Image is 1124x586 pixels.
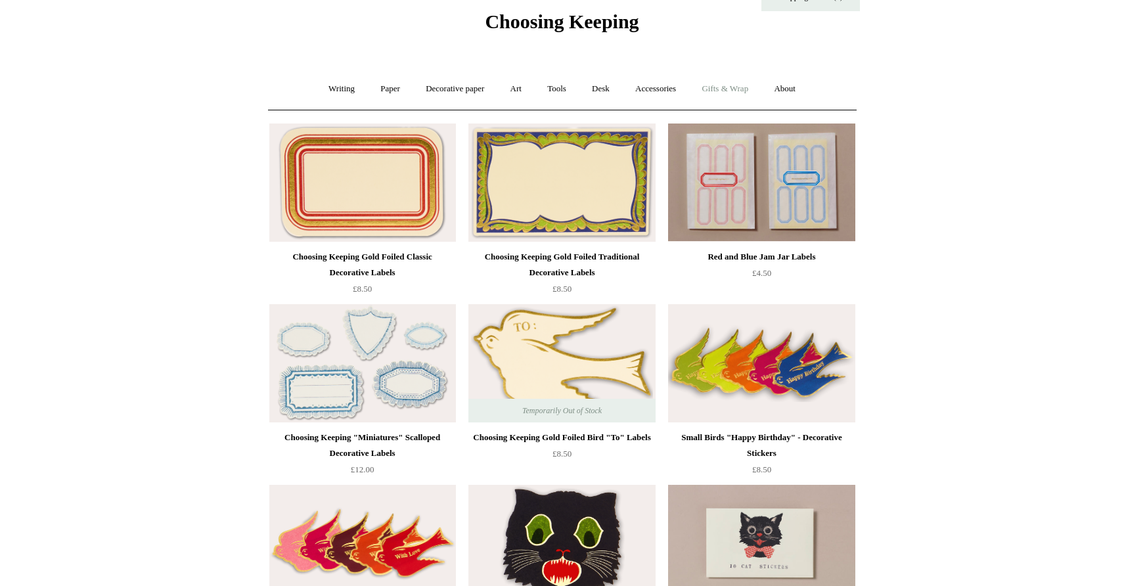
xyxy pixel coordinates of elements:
[317,72,367,106] a: Writing
[353,284,372,294] span: £8.50
[668,304,855,422] a: Small Birds "Happy Birthday" - Decorative Stickers Small Birds "Happy Birthday" - Decorative Stic...
[668,124,855,242] img: Red and Blue Jam Jar Labels
[752,464,771,474] span: £8.50
[269,430,456,484] a: Choosing Keeping "Miniatures" Scalloped Decorative Labels £12.00
[485,21,639,30] a: Choosing Keeping
[668,304,855,422] img: Small Birds "Happy Birthday" - Decorative Stickers
[468,249,655,303] a: Choosing Keeping Gold Foiled Traditional Decorative Labels £8.50
[499,72,533,106] a: Art
[671,430,851,461] div: Small Birds "Happy Birthday" - Decorative Stickers
[472,249,652,281] div: Choosing Keeping Gold Foiled Traditional Decorative Labels
[273,430,453,461] div: Choosing Keeping "Miniatures" Scalloped Decorative Labels
[668,430,855,484] a: Small Birds "Happy Birthday" - Decorative Stickers £8.50
[535,72,578,106] a: Tools
[671,249,851,265] div: Red and Blue Jam Jar Labels
[269,304,456,422] img: Choosing Keeping "Miniatures" Scalloped Decorative Labels
[269,304,456,422] a: Choosing Keeping "Miniatures" Scalloped Decorative Labels Choosing Keeping "Miniatures" Scalloped...
[269,249,456,303] a: Choosing Keeping Gold Foiled Classic Decorative Labels £8.50
[509,399,615,422] span: Temporarily Out of Stock
[752,268,771,278] span: £4.50
[762,72,807,106] a: About
[468,124,655,242] a: Choosing Keeping Gold Foiled Traditional Decorative Labels Choosing Keeping Gold Foiled Tradition...
[485,11,639,32] span: Choosing Keeping
[552,449,572,459] span: £8.50
[468,304,655,422] img: Choosing Keeping Gold Foiled Bird "To" Labels
[580,72,621,106] a: Desk
[269,124,456,242] a: Choosing Keeping Gold Foiled Classic Decorative Labels Choosing Keeping Gold Foiled Classic Decor...
[269,124,456,242] img: Choosing Keeping Gold Foiled Classic Decorative Labels
[472,430,652,445] div: Choosing Keeping Gold Foiled Bird "To" Labels
[468,430,655,484] a: Choosing Keeping Gold Foiled Bird "To" Labels £8.50
[668,124,855,242] a: Red and Blue Jam Jar Labels Red and Blue Jam Jar Labels
[273,249,453,281] div: Choosing Keeping Gold Foiled Classic Decorative Labels
[369,72,412,106] a: Paper
[414,72,496,106] a: Decorative paper
[468,304,655,422] a: Choosing Keeping Gold Foiled Bird "To" Labels Choosing Keeping Gold Foiled Bird "To" Labels Tempo...
[468,124,655,242] img: Choosing Keeping Gold Foiled Traditional Decorative Labels
[690,72,760,106] a: Gifts & Wrap
[668,249,855,303] a: Red and Blue Jam Jar Labels £4.50
[552,284,572,294] span: £8.50
[351,464,374,474] span: £12.00
[623,72,688,106] a: Accessories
